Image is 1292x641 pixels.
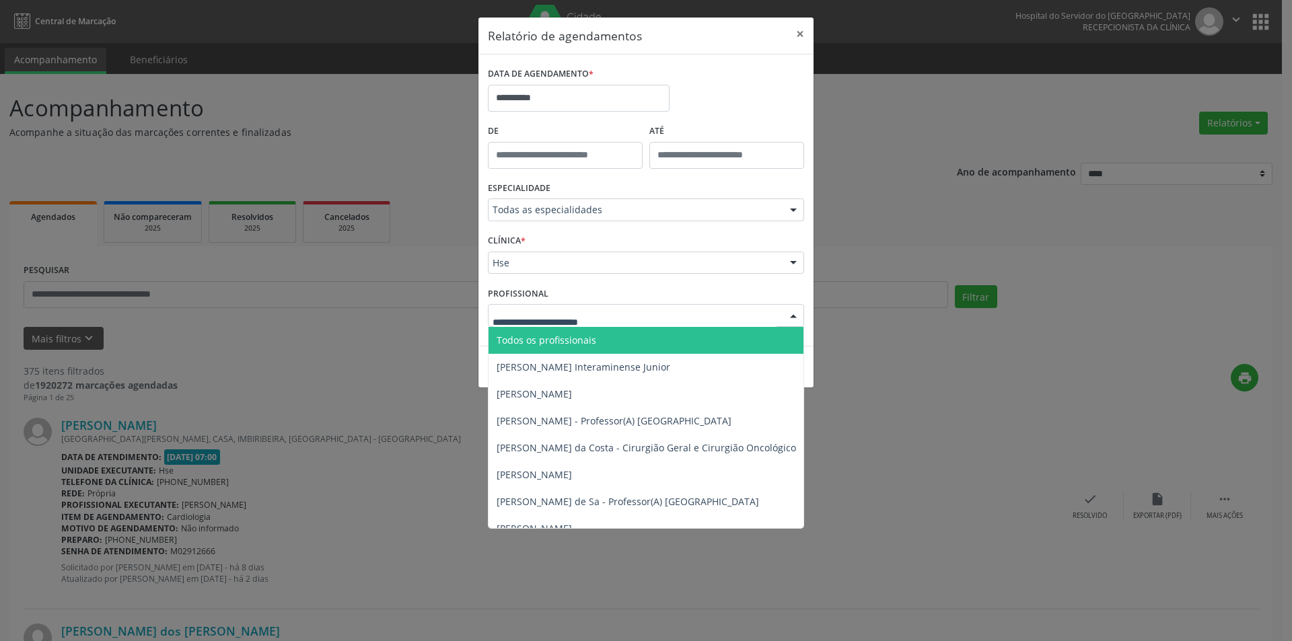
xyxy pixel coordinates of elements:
span: Hse [493,256,777,270]
span: [PERSON_NAME] [497,468,572,481]
span: [PERSON_NAME] de Sa - Professor(A) [GEOGRAPHIC_DATA] [497,495,759,508]
label: De [488,121,643,142]
span: [PERSON_NAME] da Costa - Cirurgião Geral e Cirurgião Oncológico [497,441,796,454]
h5: Relatório de agendamentos [488,27,642,44]
label: ESPECIALIDADE [488,178,550,199]
span: [PERSON_NAME] - Professor(A) [GEOGRAPHIC_DATA] [497,414,731,427]
span: Todos os profissionais [497,334,596,346]
span: [PERSON_NAME] Interaminense Junior [497,361,670,373]
span: [PERSON_NAME] [497,522,572,535]
label: CLÍNICA [488,231,526,252]
label: DATA DE AGENDAMENTO [488,64,594,85]
span: [PERSON_NAME] [497,387,572,400]
button: Close [787,17,814,50]
label: PROFISSIONAL [488,283,548,304]
span: Todas as especialidades [493,203,777,217]
label: ATÉ [649,121,804,142]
